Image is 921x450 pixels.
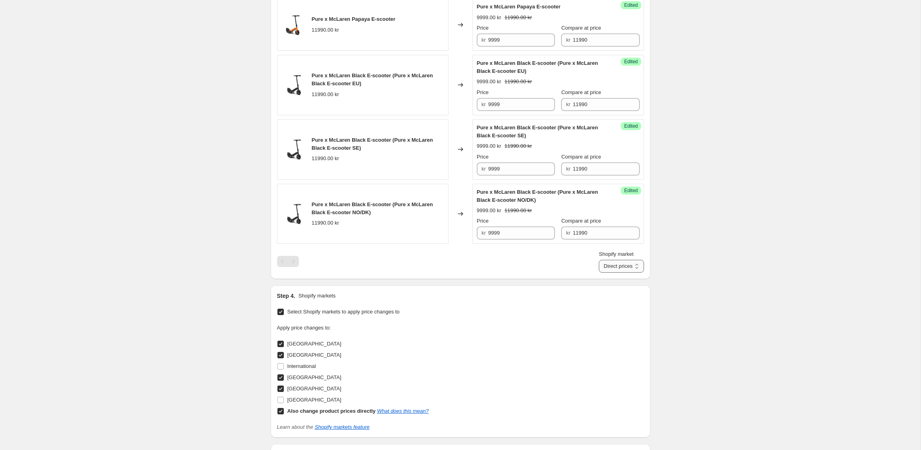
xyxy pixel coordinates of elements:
[624,2,638,8] span: Edited
[312,219,339,227] div: 11990.00 kr
[477,78,501,86] div: 9999.00 kr
[312,137,433,151] span: Pure x McLaren Black E-scooter (Pure x McLaren Black E-scooter SE)
[561,154,601,160] span: Compare at price
[561,89,601,95] span: Compare at price
[377,408,429,414] a: What does this mean?
[287,374,341,380] span: [GEOGRAPHIC_DATA]
[287,363,316,369] span: International
[312,201,433,215] span: Pure x McLaren Black E-scooter (Pure x McLaren Black E-scooter NO/DK)
[561,25,601,31] span: Compare at price
[315,424,369,430] a: Shopify markets feature
[477,154,489,160] span: Price
[566,230,570,236] span: kr
[477,89,489,95] span: Price
[482,166,486,172] span: kr
[477,189,598,203] span: Pure x McLaren Black E-scooter (Pure x McLaren Black E-scooter NO/DK)
[624,187,638,194] span: Edited
[287,386,341,392] span: [GEOGRAPHIC_DATA]
[281,73,305,97] img: Pure_McLaren_PDP_Black_15_80x.jpg
[287,408,376,414] b: Also change product prices directly
[277,424,370,430] i: Learn about the
[277,256,299,267] nav: Pagination
[287,352,341,358] span: [GEOGRAPHIC_DATA]
[482,37,486,43] span: kr
[504,78,532,86] strike: 11990.00 kr
[477,25,489,31] span: Price
[287,309,400,315] span: Select Shopify markets to apply price changes to
[477,4,561,10] span: Pure x McLaren Papaya E-scooter
[504,142,532,150] strike: 11990.00 kr
[298,292,335,300] p: Shopify markets
[287,397,341,403] span: [GEOGRAPHIC_DATA]
[566,101,570,107] span: kr
[312,90,339,98] div: 11990.00 kr
[477,207,501,215] div: 9999.00 kr
[277,325,331,331] span: Apply price changes to:
[482,101,486,107] span: kr
[477,125,598,139] span: Pure x McLaren Black E-scooter (Pure x McLaren Black E-scooter SE)
[312,26,339,34] div: 11990.00 kr
[312,155,339,163] div: 11990.00 kr
[281,13,305,37] img: Pure_McLaren_escooter__Papaya_01_1_jpg_80x.webp
[599,251,634,257] span: Shopify market
[277,292,295,300] h2: Step 4.
[281,137,305,161] img: Pure_McLaren_PDP_Black_15_80x.jpg
[287,341,341,347] span: [GEOGRAPHIC_DATA]
[281,202,305,226] img: Pure_McLaren_PDP_Black_15_80x.jpg
[477,142,501,150] div: 9999.00 kr
[504,207,532,215] strike: 11990.00 kr
[482,230,486,236] span: kr
[566,166,570,172] span: kr
[561,218,601,224] span: Compare at price
[624,123,638,129] span: Edited
[477,60,598,74] span: Pure x McLaren Black E-scooter (Pure x McLaren Black E-scooter EU)
[312,16,396,22] span: Pure x McLaren Papaya E-scooter
[504,14,532,22] strike: 11990.00 kr
[566,37,570,43] span: kr
[624,58,638,65] span: Edited
[477,14,501,22] div: 9999.00 kr
[312,72,433,86] span: Pure x McLaren Black E-scooter (Pure x McLaren Black E-scooter EU)
[477,218,489,224] span: Price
